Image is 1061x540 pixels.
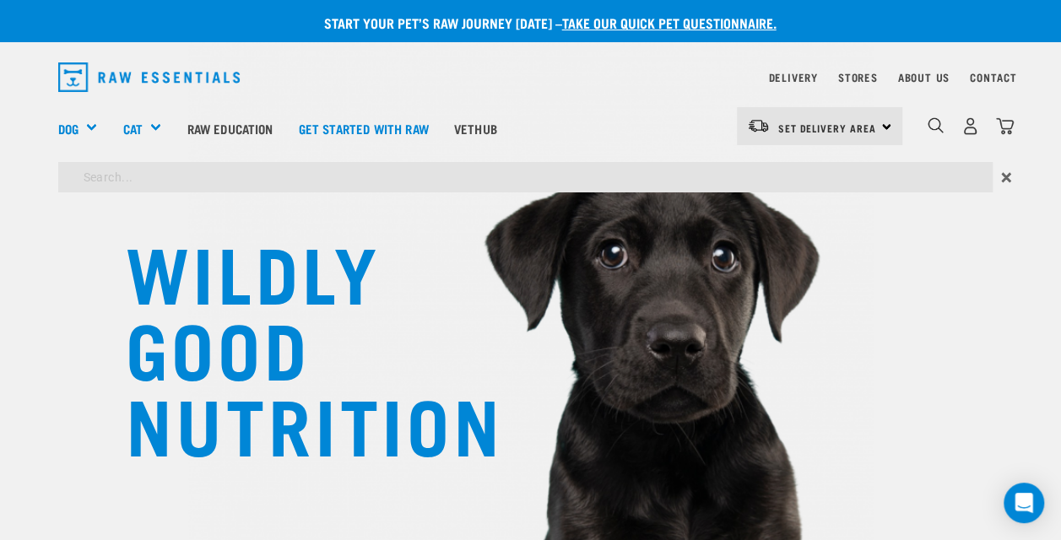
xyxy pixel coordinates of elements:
[441,94,510,162] a: Vethub
[58,162,993,192] input: Search...
[562,19,777,26] a: take our quick pet questionnaire.
[286,94,441,162] a: Get started with Raw
[58,119,78,138] a: Dog
[961,117,979,135] img: user.png
[126,232,463,460] h1: WILDLY GOOD NUTRITION
[996,117,1014,135] img: home-icon@2x.png
[58,62,241,92] img: Raw Essentials Logo
[747,118,770,133] img: van-moving.png
[174,94,285,162] a: Raw Education
[768,74,817,80] a: Delivery
[122,119,142,138] a: Cat
[897,74,949,80] a: About Us
[45,56,1017,99] nav: dropdown navigation
[1004,483,1044,523] div: Open Intercom Messenger
[778,125,876,131] span: Set Delivery Area
[928,117,944,133] img: home-icon-1@2x.png
[970,74,1017,80] a: Contact
[838,74,878,80] a: Stores
[1001,162,1012,192] span: ×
